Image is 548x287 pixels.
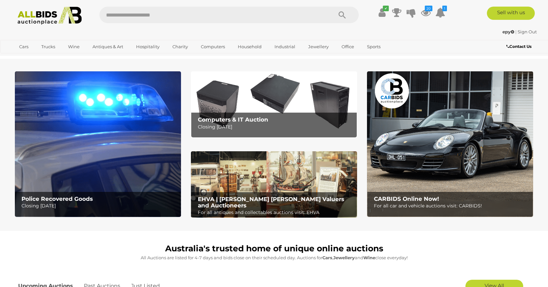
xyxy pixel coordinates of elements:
[191,71,357,138] a: Computers & IT Auction Computers & IT Auction Closing [DATE]
[304,41,333,52] a: Jewellery
[322,255,332,260] strong: Cars
[442,6,447,11] i: 1
[506,43,533,50] a: Contact Us
[18,254,530,262] p: All Auctions are listed for 4-7 days and bids close on their scheduled day. Auctions for , and cl...
[506,44,531,49] b: Contact Us
[18,244,530,253] h1: Australia's trusted home of unique online auctions
[191,71,357,138] img: Computers & IT Auction
[21,202,177,210] p: Closing [DATE]
[383,6,389,11] i: ✔
[198,208,353,217] p: For all antiques and collectables auctions visit: EHVA
[14,7,86,25] img: Allbids.com.au
[198,116,268,123] b: Computers & IT Auction
[15,52,70,63] a: [GEOGRAPHIC_DATA]
[377,7,387,18] a: ✔
[515,29,517,34] span: |
[333,255,355,260] strong: Jewellery
[270,41,300,52] a: Industrial
[518,29,537,34] a: Sign Out
[15,71,181,217] a: Police Recovered Goods Police Recovered Goods Closing [DATE]
[367,71,533,217] img: CARBIDS Online Now!
[337,41,358,52] a: Office
[421,7,431,18] a: 20
[234,41,266,52] a: Household
[198,196,344,209] b: EHVA | [PERSON_NAME] [PERSON_NAME] Valuers and Auctioneers
[425,6,432,11] i: 20
[37,41,59,52] a: Trucks
[197,41,229,52] a: Computers
[502,29,515,34] a: epy
[487,7,535,20] a: Sell with us
[367,71,533,217] a: CARBIDS Online Now! CARBIDS Online Now! For all car and vehicle auctions visit: CARBIDS!
[15,41,33,52] a: Cars
[21,196,93,202] b: Police Recovered Goods
[191,151,357,218] a: EHVA | Evans Hastings Valuers and Auctioneers EHVA | [PERSON_NAME] [PERSON_NAME] Valuers and Auct...
[435,7,445,18] a: 1
[374,202,530,210] p: For all car and vehicle auctions visit: CARBIDS!
[363,255,375,260] strong: Wine
[88,41,128,52] a: Antiques & Art
[198,123,353,131] p: Closing [DATE]
[326,7,359,23] button: Search
[191,151,357,218] img: EHVA | Evans Hastings Valuers and Auctioneers
[374,196,439,202] b: CARBIDS Online Now!
[363,41,385,52] a: Sports
[132,41,164,52] a: Hospitality
[64,41,84,52] a: Wine
[168,41,192,52] a: Charity
[502,29,514,34] strong: epy
[15,71,181,217] img: Police Recovered Goods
